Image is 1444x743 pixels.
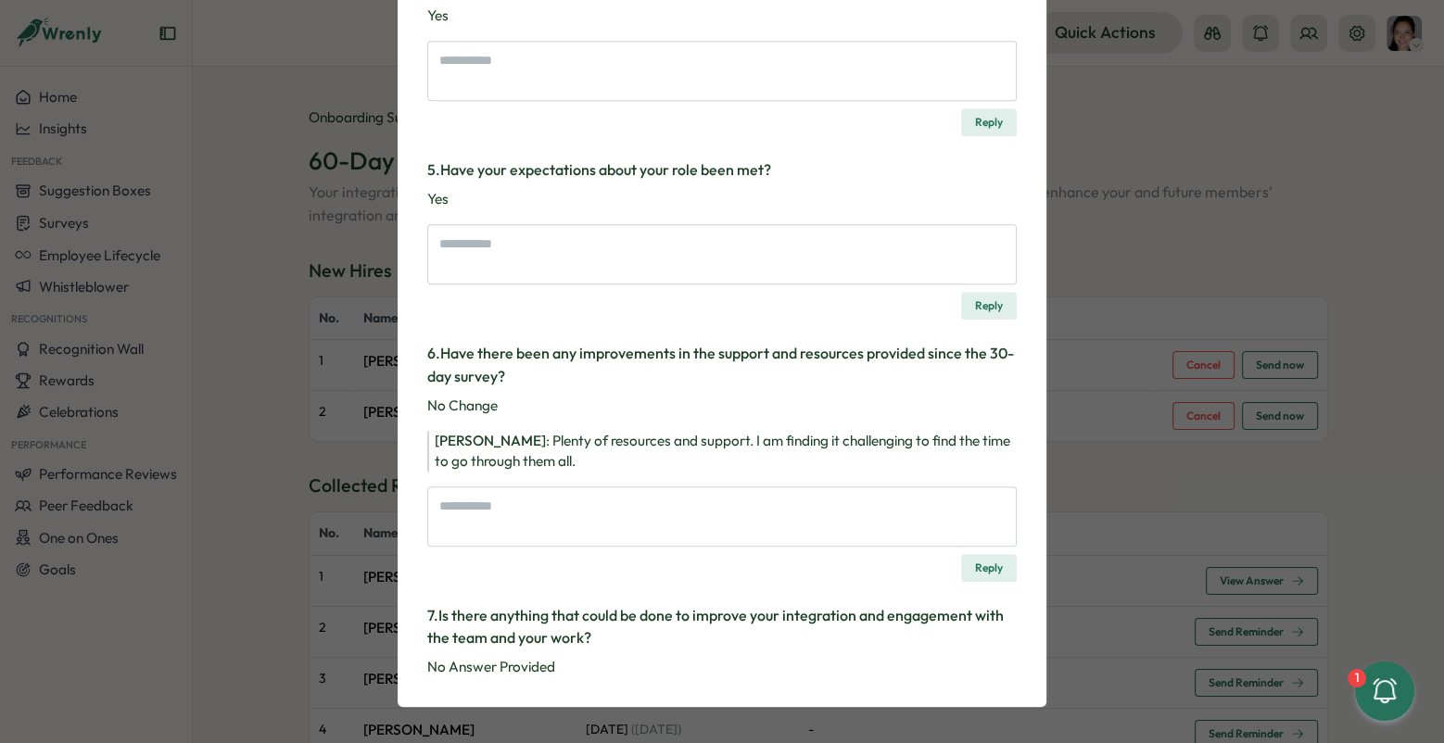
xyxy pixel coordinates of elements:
p: Yes [427,6,1017,26]
h3: 6 . Have there been any improvements in the support and resources provided since the 30-day survey? [427,342,1017,388]
h3: 7 . Is there anything that could be done to improve your integration and engagement with the team... [427,604,1017,650]
button: 1 [1355,661,1414,721]
p: Yes [427,189,1017,209]
span: Plenty of resources and support. I am finding it challenging to find the time to go through them ... [435,432,1010,470]
button: Reply [961,292,1017,320]
div: 1 [1348,669,1366,687]
div: No Answer Provided [427,657,1017,677]
button: Reply [961,108,1017,136]
span: [PERSON_NAME] [435,432,546,449]
span: Reply [975,293,1003,319]
span: Reply [975,555,1003,581]
p: No Change [427,396,1017,416]
h3: 5 . Have your expectations about your role been met? [427,158,1017,182]
button: Reply [961,554,1017,582]
div: : [435,431,1017,472]
span: Reply [975,109,1003,135]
